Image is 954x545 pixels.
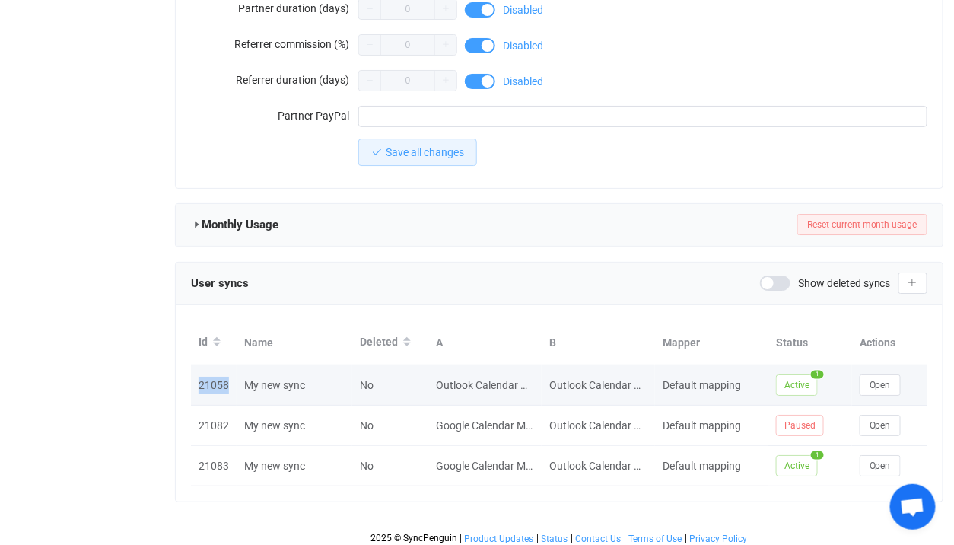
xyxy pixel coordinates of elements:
div: Status [768,334,852,352]
span: Save all changes [386,146,464,158]
label: Referrer duration (days) [191,65,358,95]
div: Outlook Calendar Meetings [542,457,653,475]
div: No [352,457,428,475]
span: Privacy Policy [690,534,748,544]
div: My new sync [237,377,352,394]
a: Contact Us [575,534,622,544]
div: A [428,334,542,352]
span: User syncs [191,272,249,295]
div: Google Calendar Meetings [428,457,540,475]
span: Contact Us [576,534,622,544]
span: 1 [811,371,824,379]
span: Reset current month usage [807,219,917,230]
div: No [352,377,428,394]
span: Show deleted syncs [798,278,891,288]
button: Open [860,455,901,476]
a: Status [541,534,569,544]
div: Id [191,330,237,355]
span: Product Updates [465,534,534,544]
span: Monthly Usage [202,213,278,236]
span: | [571,533,573,543]
div: Mapper [655,334,768,352]
div: 21058 [191,377,237,394]
button: Save all changes [358,139,477,166]
div: Name [237,334,352,352]
span: Disabled [503,76,543,87]
span: Active [776,455,818,476]
div: Google Calendar Meetings [428,417,540,435]
span: | [460,533,462,543]
span: 2025 © SyncPenguin [370,533,457,543]
span: | [685,533,687,543]
a: Open [860,419,901,431]
span: Disabled [503,5,543,15]
div: 21082 [191,417,237,435]
a: Product Updates [464,534,535,544]
div: My new sync [237,417,352,435]
a: Open [860,459,901,471]
div: Deleted [352,330,428,355]
a: Privacy Policy [689,534,749,544]
div: Outlook Calendar Meetings [428,377,540,394]
a: Open [860,378,901,390]
label: Referrer commission (%) [191,29,358,59]
div: Outlook Calendar Meetings [542,377,653,394]
span: | [624,533,626,543]
span: Active [776,374,818,396]
span: Open [870,380,891,390]
div: 21083 [191,457,237,475]
span: Open [870,461,891,471]
a: Terms of Use [628,534,683,544]
button: Reset current month usage [797,214,927,235]
span: Disabled [503,40,543,51]
a: Open chat [890,484,936,530]
span: Status [542,534,568,544]
div: No [352,417,428,435]
label: Partner PayPal [191,100,358,131]
div: Actions [852,334,928,352]
span: Open [870,420,891,431]
button: Open [860,415,901,436]
div: Default mapping [655,457,767,475]
button: Open [860,374,901,396]
span: 1 [811,451,824,460]
div: My new sync [237,457,352,475]
div: B [542,334,655,352]
span: Paused [776,415,824,436]
div: Default mapping [655,377,767,394]
span: | [536,533,539,543]
div: Outlook Calendar Meetings [542,417,653,435]
div: Default mapping [655,417,767,435]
